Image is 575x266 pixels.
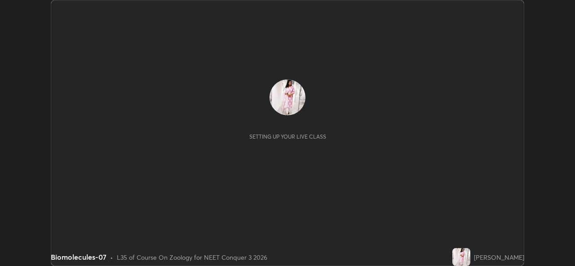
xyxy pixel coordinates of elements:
[249,133,326,140] div: Setting up your live class
[452,248,470,266] img: 3b671dda3c784ab7aa34e0fd1750e728.jpg
[110,253,113,262] div: •
[474,253,524,262] div: [PERSON_NAME]
[270,79,305,115] img: 3b671dda3c784ab7aa34e0fd1750e728.jpg
[117,253,267,262] div: L35 of Course On Zoology for NEET Conquer 3 2026
[51,252,106,262] div: Biomolecules-07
